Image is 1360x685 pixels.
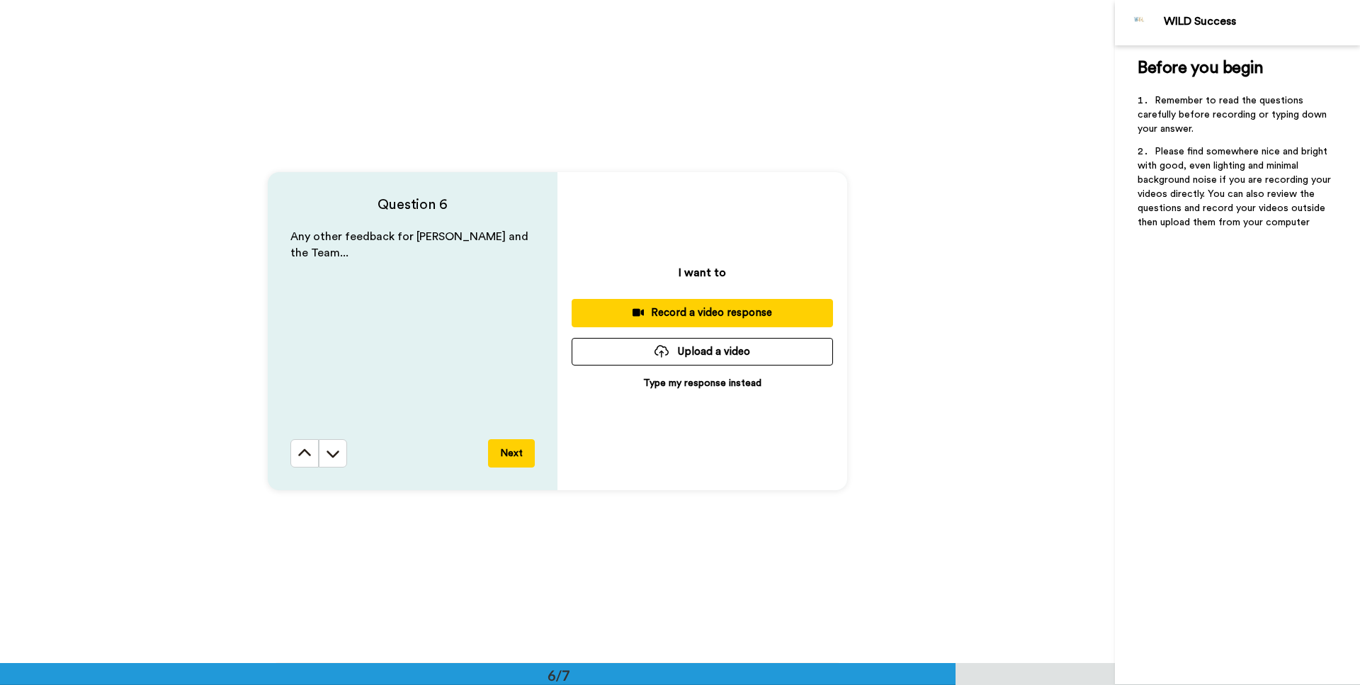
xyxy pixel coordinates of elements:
span: Remember to read the questions carefully before recording or typing down your answer. [1138,96,1330,134]
p: I want to [679,264,726,281]
div: 6/7 [525,665,593,685]
span: Before you begin [1138,60,1263,77]
button: Next [488,439,535,468]
img: Profile Image [1123,6,1157,40]
div: Record a video response [583,305,822,320]
button: Upload a video [572,338,833,366]
h4: Question 6 [290,195,535,215]
span: Any other feedback for [PERSON_NAME] and the Team... [290,231,531,259]
span: Please find somewhere nice and bright with good, even lighting and minimal background noise if yo... [1138,147,1334,227]
p: Type my response instead [643,376,761,390]
div: WILD Success [1164,15,1359,28]
button: Record a video response [572,299,833,327]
